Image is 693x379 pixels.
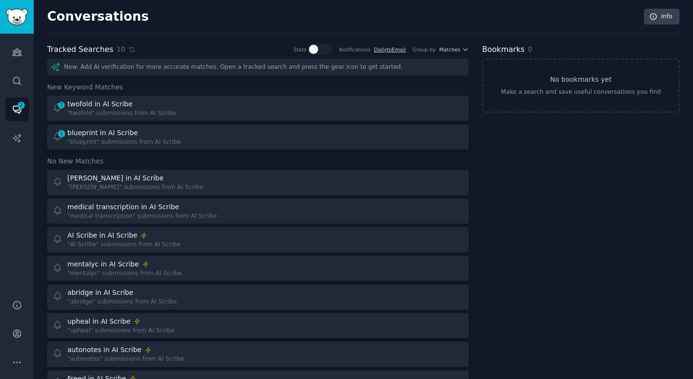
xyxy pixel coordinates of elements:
[47,284,469,310] a: abridge in AI Scribe"abridge" submissions from AI Scribe
[67,298,177,306] div: "abridge" submissions from AI Scribe
[17,102,26,109] span: 2
[67,327,174,335] div: "upheal" submissions from AI Scribe
[47,82,123,92] span: New Keyword Matches
[57,130,66,137] span: 1
[67,259,139,269] div: mentalyc in AI Scribe
[339,46,371,53] div: Notifications
[47,227,469,253] a: AI Scribe in AI Scribe"AI Scribe" submissions from AI Scribe
[47,199,469,224] a: medical transcription in AI Scribe"medical transcription" submissions from AI Scribe
[47,59,469,76] div: New: Add AI verification for more accurate matches. Open a tracked search and press the gear icon...
[439,46,461,53] span: Matches
[67,316,130,327] div: upheal in AI Scribe
[67,138,181,147] div: "blueprint" submissions from AI Scribe
[5,98,29,121] a: 2
[67,230,137,240] div: AI Scribe in AI Scribe
[47,156,103,166] span: No New Matches
[47,44,113,56] h2: Tracked Searches
[67,288,133,298] div: abridge in AI Scribe
[47,125,469,150] a: 1blueprint in AI Scribe"blueprint" submissions from AI Scribe
[47,341,469,367] a: autonotes in AI Scribe"autonotes" submissions from AI Scribe
[67,173,164,183] div: [PERSON_NAME] in AI Scribe
[47,9,149,25] h2: Conversations
[67,240,180,249] div: "AI Scribe" submissions from AI Scribe
[67,99,132,109] div: twofold in AI Scribe
[47,313,469,339] a: upheal in AI Scribe"upheal" submissions from AI Scribe
[47,96,469,121] a: 1twofold in AI Scribe"twofold" submissions from AI Scribe
[6,9,28,25] img: GummySearch logo
[501,88,661,97] div: Make a search and save useful conversations you find
[67,128,138,138] div: blueprint in AI Scribe
[294,46,307,53] div: Stats
[67,355,184,364] div: "autonotes" submissions from AI Scribe
[550,75,612,85] h3: No bookmarks yet
[67,202,179,212] div: medical transcription in AI Scribe
[67,269,182,278] div: "mentalyc" submissions from AI Scribe
[67,345,141,355] div: autonotes in AI Scribe
[482,44,525,56] h2: Bookmarks
[528,45,532,53] span: 0
[644,9,680,25] a: Info
[67,109,176,118] div: "twofold" submissions from AI Scribe
[57,101,66,108] span: 1
[412,46,436,53] div: Group by
[47,256,469,281] a: mentalyc in AI Scribe"mentalyc" submissions from AI Scribe
[67,212,217,221] div: "medical transcription" submissions from AI Scribe
[482,59,680,113] a: No bookmarks yetMake a search and save useful conversations you find
[67,183,203,192] div: "[PERSON_NAME]" submissions from AI Scribe
[439,46,469,53] button: Matches
[116,44,125,54] span: 10
[374,47,406,52] a: DailytoEmail
[47,170,469,195] a: [PERSON_NAME] in AI Scribe"[PERSON_NAME]" submissions from AI Scribe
